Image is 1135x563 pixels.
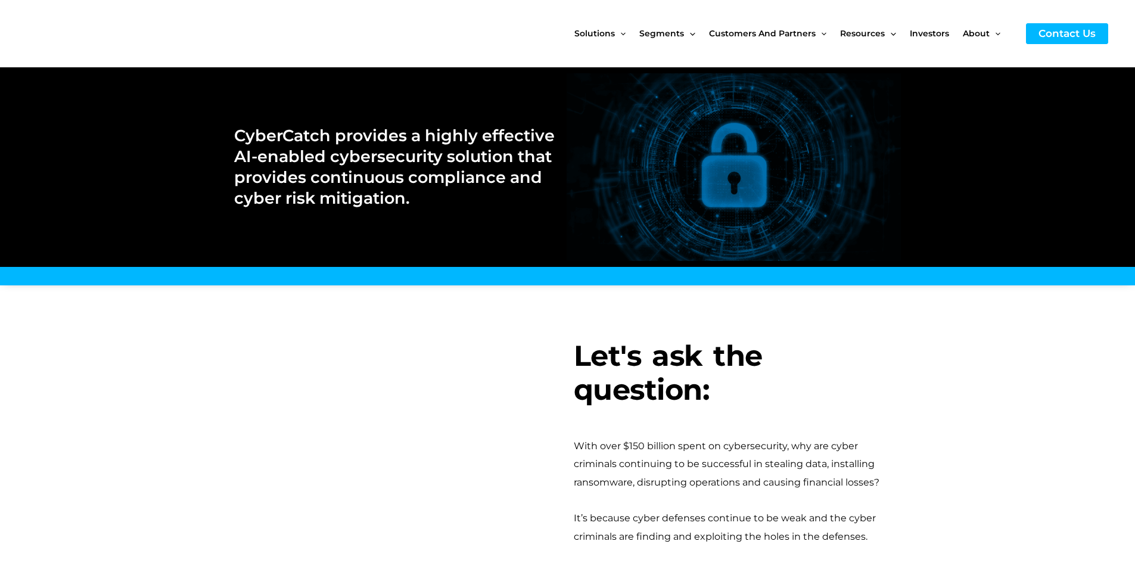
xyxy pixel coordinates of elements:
[816,8,826,58] span: Menu Toggle
[1026,23,1108,44] a: Contact Us
[684,8,695,58] span: Menu Toggle
[990,8,1000,58] span: Menu Toggle
[639,8,684,58] span: Segments
[574,339,901,408] h3: Let's ask the question:
[574,437,901,492] div: With over $150 billion spent on cybersecurity, why are cyber criminals continuing to be successfu...
[885,8,895,58] span: Menu Toggle
[574,8,1014,58] nav: Site Navigation: New Main Menu
[910,8,963,58] a: Investors
[963,8,990,58] span: About
[21,9,164,58] img: CyberCatch
[574,8,615,58] span: Solutions
[840,8,885,58] span: Resources
[574,509,901,546] div: It’s because cyber defenses continue to be weak and the cyber criminals are finding and exploitin...
[709,8,816,58] span: Customers and Partners
[910,8,949,58] span: Investors
[615,8,626,58] span: Menu Toggle
[234,125,555,209] h2: CyberCatch provides a highly effective AI-enabled cybersecurity solution that provides continuous...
